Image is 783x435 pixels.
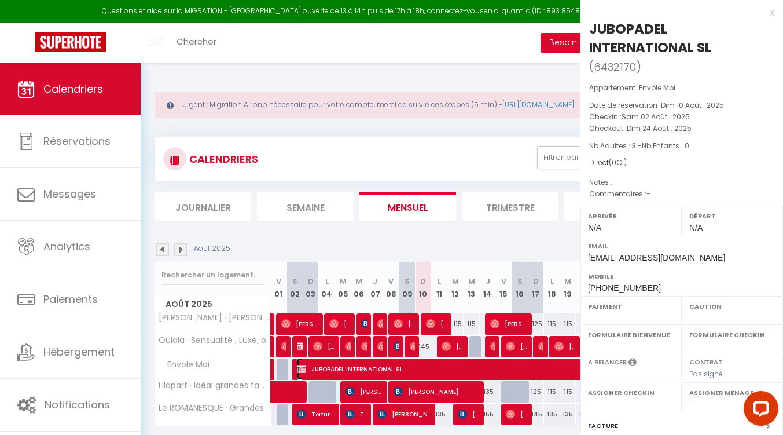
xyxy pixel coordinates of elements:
label: Assigner Checkin [588,387,674,399]
label: Arrivée [588,210,674,222]
p: Date de réservation : [589,100,774,111]
label: Contrat [689,357,723,365]
label: Mobile [588,270,775,282]
span: N/A [689,223,703,232]
div: JUBOPADEL INTERNATIONAL SL [589,20,774,57]
label: Facture [588,420,618,432]
label: Formulaire Bienvenue [588,329,674,341]
span: Nb Enfants : 0 [642,141,689,151]
span: Sam 02 Août . 2025 [622,112,690,122]
label: Assigner Menage [689,387,775,399]
label: Caution [689,301,775,312]
i: Sélectionner OUI si vous souhaiter envoyer les séquences de messages post-checkout [628,357,637,370]
p: Checkin : [589,111,774,123]
span: Pas signé [689,369,723,379]
span: ( ) [589,59,641,75]
p: Commentaires : [589,188,774,200]
span: Dim 24 Août . 2025 [627,123,692,133]
span: Nb Adultes : 3 - [589,141,689,151]
span: - [612,177,616,187]
span: Dim 10 Août . 2025 [661,100,724,110]
iframe: LiveChat chat widget [734,386,783,435]
div: Direct [589,158,774,169]
label: Email [588,240,775,252]
span: [EMAIL_ADDRESS][DOMAIN_NAME] [588,253,725,262]
label: Départ [689,210,775,222]
span: N/A [588,223,601,232]
div: x [580,6,774,20]
span: ( € ) [609,158,627,167]
span: Envole Moi [639,83,675,93]
p: Notes : [589,177,774,188]
p: Appartement : [589,82,774,94]
label: A relancer [588,357,627,367]
span: [PHONE_NUMBER] [588,283,661,293]
label: Paiement [588,301,674,312]
label: Formulaire Checkin [689,329,775,341]
p: Checkout : [589,123,774,134]
span: 0 [612,158,616,167]
span: - [646,189,650,199]
span: 6432170 [594,60,636,74]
